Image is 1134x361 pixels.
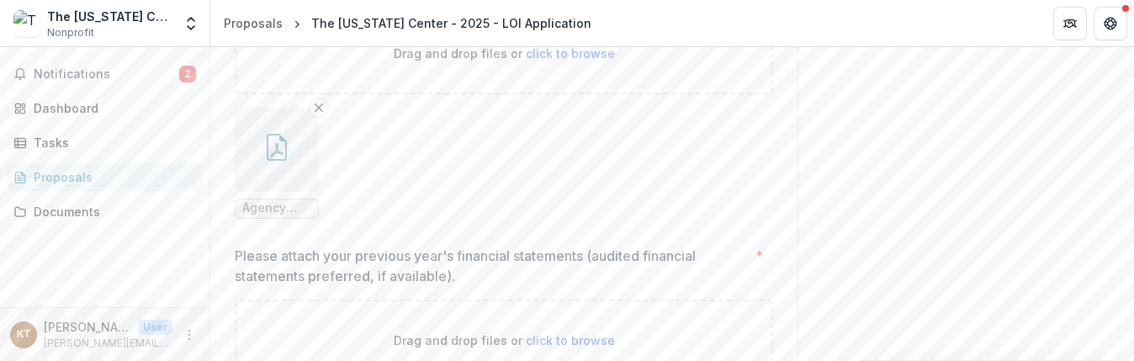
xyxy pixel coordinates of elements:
[7,61,203,88] button: Notifications2
[34,99,189,117] div: Dashboard
[526,333,615,348] span: click to browse
[224,14,283,32] div: Proposals
[309,98,329,118] button: Remove File
[7,129,203,157] a: Tasks
[7,94,203,122] a: Dashboard
[34,168,189,186] div: Proposals
[138,320,172,335] p: User
[217,11,289,35] a: Proposals
[17,329,31,340] div: Kimberly Treharne
[1094,7,1127,40] button: Get Help
[47,8,172,25] div: The [US_STATE] Center for Early Childhood
[7,163,203,191] a: Proposals
[217,11,598,35] nav: breadcrumb
[394,45,615,62] p: Drag and drop files or
[47,25,94,40] span: Nonprofit
[34,134,189,151] div: Tasks
[394,332,615,349] p: Drag and drop files or
[235,246,749,286] p: Please attach your previous year's financial statements (audited financial statements preferred, ...
[34,67,179,82] span: Notifications
[44,336,172,351] p: [PERSON_NAME][EMAIL_ADDRESS][PERSON_NAME][DOMAIN_NAME]
[179,7,203,40] button: Open entity switcher
[235,108,319,219] div: Remove FileAgency Proposed Budget 25-26.pdf
[311,14,591,32] div: The [US_STATE] Center - 2025 - LOI Application
[34,203,189,220] div: Documents
[7,198,203,226] a: Documents
[242,201,311,215] span: Agency Proposed Budget 25-26.pdf
[13,10,40,37] img: The Florida Center for Early Childhood
[1053,7,1087,40] button: Partners
[179,325,199,345] button: More
[179,66,196,82] span: 2
[526,46,615,61] span: click to browse
[44,318,131,336] p: [PERSON_NAME]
